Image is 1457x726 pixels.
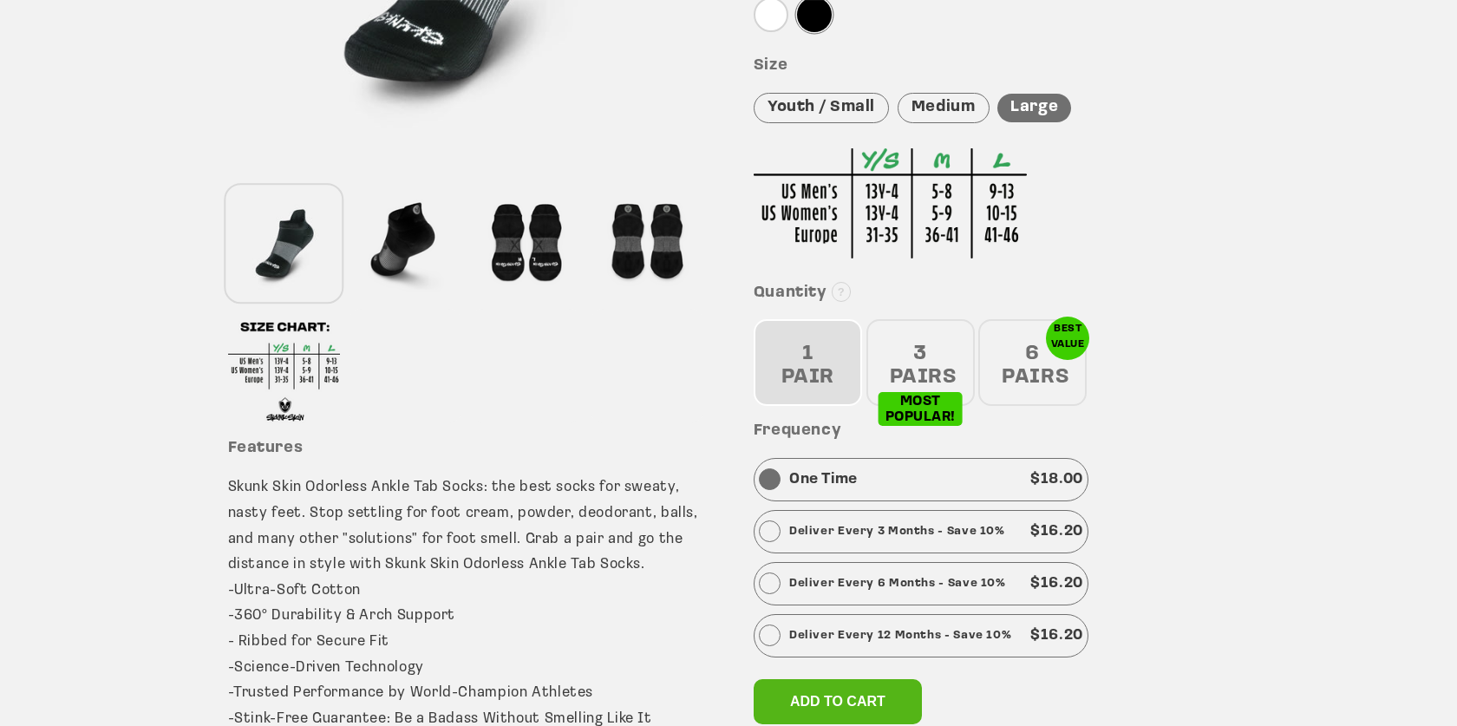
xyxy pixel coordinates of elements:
[1041,472,1083,487] span: 18.00
[997,94,1071,122] div: Large
[1030,467,1083,493] p: $
[1041,628,1083,643] span: 16.20
[754,148,1027,258] img: Sizing Chart
[789,575,1006,592] p: Deliver Every 6 Months - Save 10%
[1030,623,1083,649] p: $
[898,93,990,123] div: Medium
[754,319,862,406] div: 1 PAIR
[789,523,1005,540] p: Deliver Every 3 Months - Save 10%
[754,422,1230,441] h3: Frequency
[1030,571,1083,597] p: $
[789,627,1011,644] p: Deliver Every 12 Months - Save 10%
[1041,524,1083,539] span: 16.20
[228,439,704,459] h3: Features
[754,679,922,724] button: Add to cart
[866,319,975,406] div: 3 PAIRS
[790,694,885,709] span: Add to cart
[789,467,858,493] p: One Time
[978,319,1087,406] div: 6 PAIRS
[754,284,1230,304] h3: Quantity
[754,56,1230,76] h3: Size
[1030,519,1083,545] p: $
[754,93,889,123] div: Youth / Small
[1041,576,1083,591] span: 16.20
